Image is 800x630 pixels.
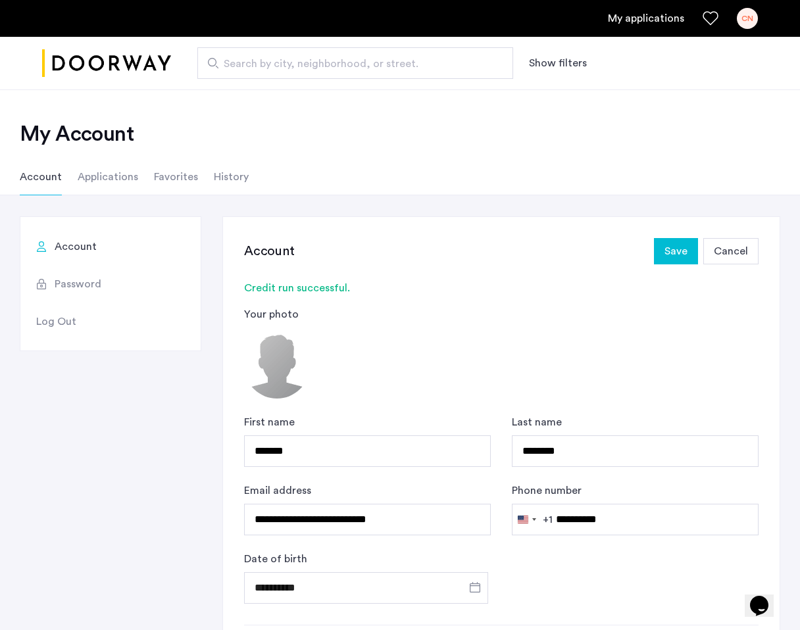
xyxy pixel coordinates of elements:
[36,314,76,329] span: Log Out
[55,276,101,292] span: Password
[664,243,687,259] span: Save
[244,242,295,260] h3: Account
[244,551,307,567] label: Date of birth
[543,512,553,527] div: +1
[224,56,476,72] span: Search by city, neighborhood, or street.
[214,158,249,195] li: History
[42,39,171,88] a: Cazamio logo
[244,414,295,430] label: First name
[20,121,780,147] h2: My Account
[608,11,684,26] a: My application
[512,414,562,430] label: Last name
[745,577,787,617] iframe: chat widget
[654,238,698,264] button: button
[20,158,62,195] li: Account
[714,243,748,259] span: Cancel
[244,483,311,498] label: Email address
[529,55,587,71] button: Show or hide filters
[78,158,138,195] li: Applications
[467,579,483,595] button: Open calendar
[512,483,582,498] label: Phone number
[154,158,198,195] li: Favorites
[197,47,513,79] input: Apartment Search
[703,238,759,264] button: button
[244,306,759,322] div: Your photo
[42,39,171,88] img: logo
[703,11,718,26] a: Favorites
[512,504,553,535] button: Selected country
[244,280,759,296] div: Credit run successful.
[55,239,97,254] span: Account
[737,8,758,29] div: CN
